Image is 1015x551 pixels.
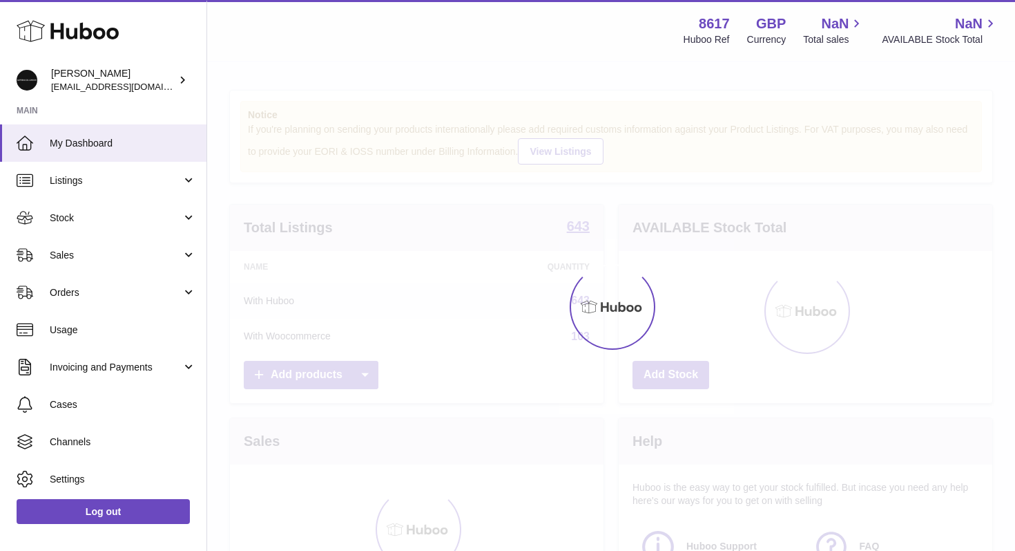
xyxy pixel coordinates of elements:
[51,81,203,92] span: [EMAIL_ADDRESS][DOMAIN_NAME]
[699,15,730,33] strong: 8617
[50,361,182,374] span: Invoicing and Payments
[50,436,196,449] span: Channels
[50,137,196,150] span: My Dashboard
[756,15,786,33] strong: GBP
[17,70,37,91] img: hello@alfredco.com
[955,15,983,33] span: NaN
[747,33,786,46] div: Currency
[50,324,196,337] span: Usage
[51,67,175,93] div: [PERSON_NAME]
[50,212,182,225] span: Stock
[50,249,182,262] span: Sales
[50,174,182,187] span: Listings
[821,15,849,33] span: NaN
[50,286,182,299] span: Orders
[882,33,998,46] span: AVAILABLE Stock Total
[684,33,730,46] div: Huboo Ref
[17,499,190,524] a: Log out
[882,15,998,46] a: NaN AVAILABLE Stock Total
[50,398,196,411] span: Cases
[803,15,864,46] a: NaN Total sales
[803,33,864,46] span: Total sales
[50,473,196,486] span: Settings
